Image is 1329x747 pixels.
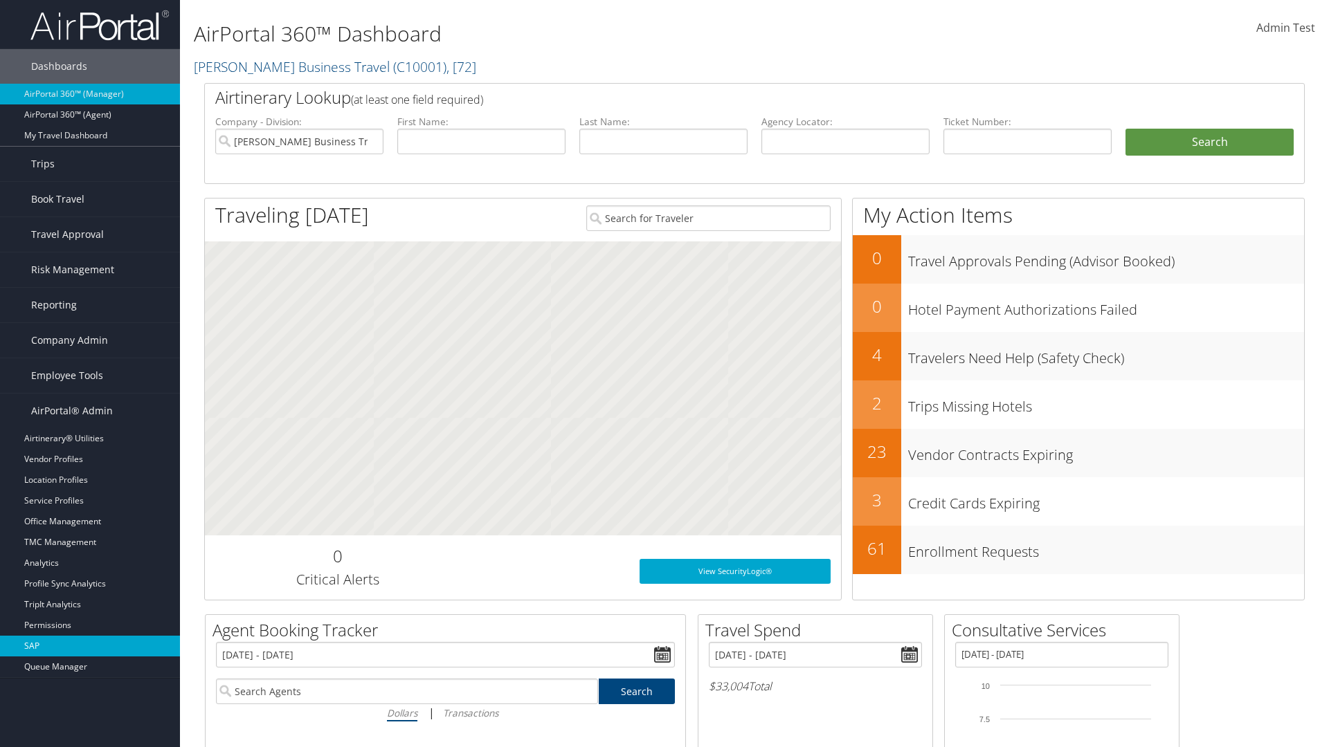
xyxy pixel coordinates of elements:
span: ( C10001 ) [393,57,446,76]
input: Search for Traveler [586,205,831,231]
h3: Enrollment Requests [908,535,1304,562]
h2: 0 [215,544,460,568]
h1: AirPortal 360™ Dashboard [194,19,941,48]
span: $33,004 [709,679,748,694]
label: First Name: [397,115,566,129]
a: 3Credit Cards Expiring [853,477,1304,526]
label: Last Name: [579,115,748,129]
h3: Critical Alerts [215,570,460,589]
img: airportal-logo.png [30,9,169,41]
span: AirPortal® Admin [31,394,113,428]
h2: 3 [853,488,901,512]
a: 23Vendor Contracts Expiring [853,429,1304,477]
h3: Travelers Need Help (Safety Check) [908,342,1304,368]
span: Trips [31,147,55,181]
tspan: 10 [982,682,990,690]
span: Reporting [31,288,77,322]
tspan: 7.5 [979,715,990,723]
span: Company Admin [31,323,108,358]
a: Search [599,679,676,704]
i: Transactions [443,706,498,719]
h2: Agent Booking Tracker [213,618,685,642]
label: Agency Locator: [761,115,930,129]
a: View SecurityLogic® [640,559,831,584]
a: [PERSON_NAME] Business Travel [194,57,476,76]
span: Book Travel [31,182,84,216]
span: Travel Approval [31,217,104,252]
h3: Hotel Payment Authorizations Failed [908,293,1304,320]
h2: 23 [853,440,901,463]
i: Dollars [387,706,417,719]
h1: Traveling [DATE] [215,201,369,230]
a: Admin Test [1256,7,1315,50]
span: (at least one field required) [351,92,483,107]
h3: Vendor Contracts Expiring [908,439,1304,465]
h2: 61 [853,537,901,560]
button: Search [1125,129,1294,156]
h2: Travel Spend [705,618,932,642]
a: 4Travelers Need Help (Safety Check) [853,332,1304,380]
label: Company - Division: [215,115,383,129]
h2: 4 [853,343,901,367]
a: 61Enrollment Requests [853,526,1304,574]
h1: My Action Items [853,201,1304,230]
h2: Airtinerary Lookup [215,86,1202,109]
div: | [216,704,675,721]
a: 0Hotel Payment Authorizations Failed [853,284,1304,332]
h3: Trips Missing Hotels [908,390,1304,416]
a: 2Trips Missing Hotels [853,380,1304,429]
span: Admin Test [1256,20,1315,35]
h3: Credit Cards Expiring [908,487,1304,513]
a: 0Travel Approvals Pending (Advisor Booked) [853,235,1304,284]
h2: 2 [853,391,901,415]
span: Risk Management [31,252,114,287]
span: Employee Tools [31,358,103,393]
label: Ticket Number: [943,115,1112,129]
h3: Travel Approvals Pending (Advisor Booked) [908,245,1304,271]
h6: Total [709,679,922,694]
input: Search Agents [216,679,598,704]
h2: 0 [853,295,901,318]
span: Dashboards [31,49,87,84]
h2: 0 [853,246,901,270]
span: , [ 72 ] [446,57,476,76]
h2: Consultative Services [952,618,1179,642]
